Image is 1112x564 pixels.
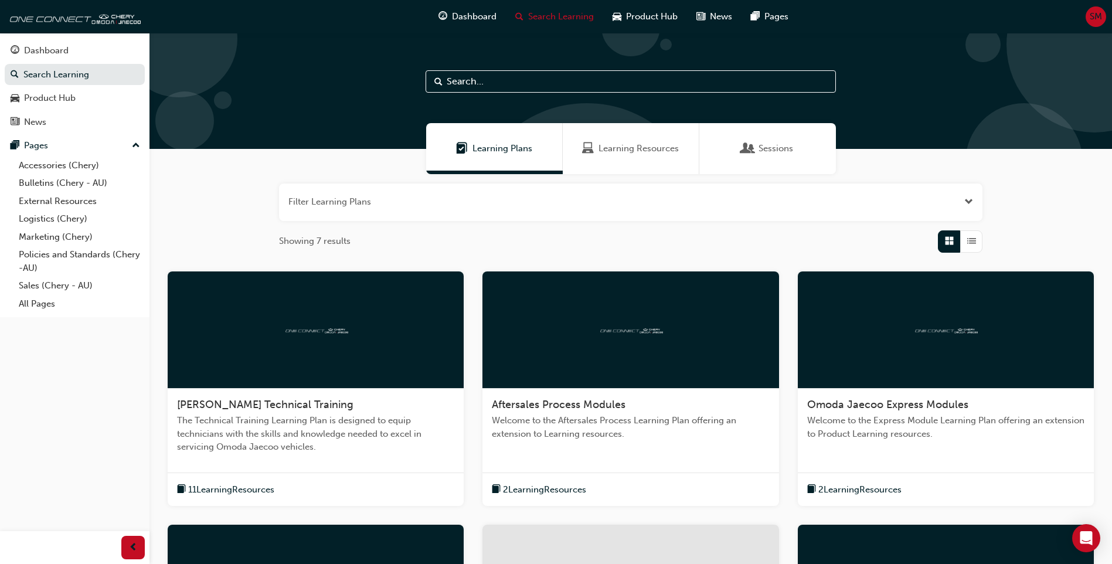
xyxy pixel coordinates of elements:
[24,139,48,152] div: Pages
[132,138,140,154] span: up-icon
[696,9,705,24] span: news-icon
[492,414,769,440] span: Welcome to the Aftersales Process Learning Plan offering an extension to Learning resources.
[710,10,732,23] span: News
[492,483,501,497] span: book-icon
[582,142,594,155] span: Learning Resources
[284,324,348,335] img: oneconnect
[452,10,497,23] span: Dashboard
[613,9,621,24] span: car-icon
[598,142,679,155] span: Learning Resources
[426,70,836,93] input: Search...
[1090,10,1102,23] span: SM
[177,483,274,497] button: book-icon11LearningResources
[807,483,902,497] button: book-icon2LearningResources
[506,5,603,29] a: search-iconSearch Learning
[742,142,754,155] span: Sessions
[5,87,145,109] a: Product Hub
[14,228,145,246] a: Marketing (Chery)
[434,75,443,89] span: Search
[5,111,145,133] a: News
[492,398,625,411] span: Aftersales Process Modules
[5,135,145,157] button: Pages
[1086,6,1106,27] button: SM
[24,115,46,129] div: News
[699,123,836,174] a: SessionsSessions
[14,246,145,277] a: Policies and Standards (Chery -AU)
[1072,524,1100,552] div: Open Intercom Messenger
[129,541,138,555] span: prev-icon
[807,483,816,497] span: book-icon
[742,5,798,29] a: pages-iconPages
[14,295,145,313] a: All Pages
[14,210,145,228] a: Logistics (Chery)
[279,235,351,248] span: Showing 7 results
[528,10,594,23] span: Search Learning
[24,91,76,105] div: Product Hub
[426,123,563,174] a: Learning PlansLearning Plans
[492,483,586,497] button: book-icon2LearningResources
[188,483,274,497] span: 11 Learning Resources
[472,142,532,155] span: Learning Plans
[177,483,186,497] span: book-icon
[11,141,19,151] span: pages-icon
[598,324,663,335] img: oneconnect
[5,40,145,62] a: Dashboard
[14,192,145,210] a: External Resources
[515,9,523,24] span: search-icon
[11,70,19,80] span: search-icon
[807,398,968,411] span: Omoda Jaecoo Express Modules
[759,142,793,155] span: Sessions
[626,10,678,23] span: Product Hub
[14,157,145,175] a: Accessories (Chery)
[964,195,973,209] button: Open the filter
[482,271,778,507] a: oneconnectAftersales Process ModulesWelcome to the Aftersales Process Learning Plan offering an e...
[503,483,586,497] span: 2 Learning Resources
[14,174,145,192] a: Bulletins (Chery - AU)
[11,46,19,56] span: guage-icon
[5,64,145,86] a: Search Learning
[456,142,468,155] span: Learning Plans
[967,235,976,248] span: List
[751,9,760,24] span: pages-icon
[687,5,742,29] a: news-iconNews
[764,10,788,23] span: Pages
[14,277,145,295] a: Sales (Chery - AU)
[168,271,464,507] a: oneconnect[PERSON_NAME] Technical TrainingThe Technical Training Learning Plan is designed to equ...
[11,117,19,128] span: news-icon
[807,414,1084,440] span: Welcome to the Express Module Learning Plan offering an extension to Product Learning resources.
[11,93,19,104] span: car-icon
[438,9,447,24] span: guage-icon
[6,5,141,28] img: oneconnect
[177,414,454,454] span: The Technical Training Learning Plan is designed to equip technicians with the skills and knowled...
[913,324,978,335] img: oneconnect
[177,398,353,411] span: [PERSON_NAME] Technical Training
[945,235,954,248] span: Grid
[818,483,902,497] span: 2 Learning Resources
[798,271,1094,507] a: oneconnectOmoda Jaecoo Express ModulesWelcome to the Express Module Learning Plan offering an ext...
[603,5,687,29] a: car-iconProduct Hub
[5,38,145,135] button: DashboardSearch LearningProduct HubNews
[429,5,506,29] a: guage-iconDashboard
[563,123,699,174] a: Learning ResourcesLearning Resources
[24,44,69,57] div: Dashboard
